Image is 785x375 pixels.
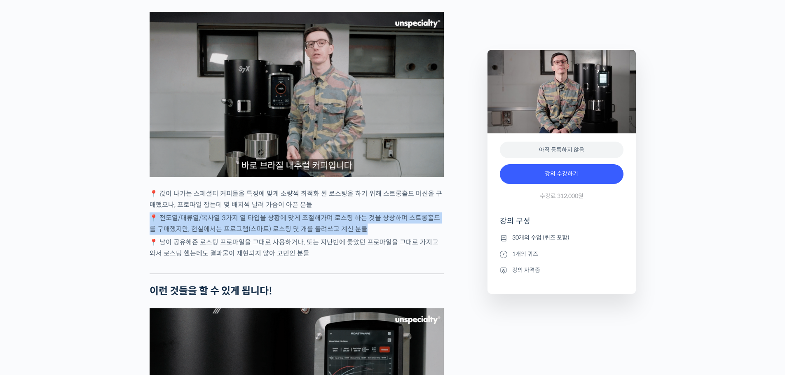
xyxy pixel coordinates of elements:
span: 수강료 312,000원 [540,192,583,200]
li: 30개의 수업 (퀴즈 포함) [500,233,623,243]
li: 1개의 퀴즈 [500,249,623,259]
a: 강의 수강하기 [500,164,623,184]
div: 아직 등록하지 않음 [500,142,623,158]
a: 대화 [54,261,106,282]
li: 강의 자격증 [500,265,623,275]
span: 설정 [127,273,137,280]
p: 📍 전도열/대류열/복사열 3가지 열 타입을 상황에 맞게 조절해가며 로스팅 하는 것을 상상하며 스트롱홀드를 구매했지만, 현실에서는 프로그램(스마트) 로스팅 몇 개를 돌려쓰고 계... [150,212,444,235]
span: 대화 [75,274,85,280]
span: 홈 [26,273,31,280]
a: 홈 [2,261,54,282]
p: 📍 남이 공유해준 로스팅 프로파일을 그대로 사용하거나, 또는 지난번에 좋았던 프로파일을 그대로 가지고 와서 로스팅 했는데도 결과물이 재현되지 않아 고민인 분들 [150,237,444,259]
a: 설정 [106,261,158,282]
h4: 강의 구성 [500,216,623,233]
strong: 이런 것들을 할 수 있게 됩니다! [150,285,272,297]
p: 📍 값이 나가는 스페셜티 커피들을 특징에 맞게 소량씩 최적화 된 로스팅을 하기 위해 스트롱홀드 머신을 구매했으나, 프로파일 잡는데 몇 배치씩 날려 가슴이 아픈 분들 [150,188,444,210]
